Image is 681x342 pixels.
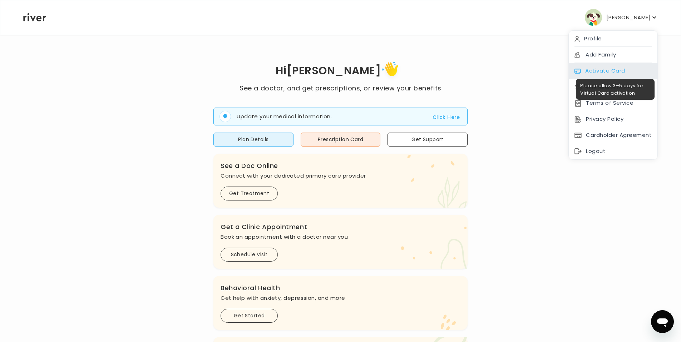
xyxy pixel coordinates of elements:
h3: Behavioral Health [221,283,460,293]
div: Terms of Service [569,95,657,111]
p: Book an appointment with a doctor near you [221,232,460,242]
p: Update your medical information. [237,113,332,121]
div: Privacy Policy [569,111,657,127]
div: Add Family [569,47,657,63]
img: user avatar [585,9,602,26]
div: Profile [569,31,657,47]
button: Schedule Visit [221,248,278,262]
button: Prescription Card [301,133,381,147]
button: Get Started [221,309,278,323]
h3: See a Doc Online [221,161,460,171]
div: Activate Card [569,63,657,79]
button: Plan Details [213,133,293,147]
h3: Get a Clinic Appointment [221,222,460,232]
p: Get help with anxiety, depression, and more [221,293,460,303]
button: Get Treatment [221,187,278,200]
h1: Hi [PERSON_NAME] [240,59,441,83]
button: Click Here [433,113,460,122]
p: Connect with your dedicated primary care provider [221,171,460,181]
p: [PERSON_NAME] [606,13,651,23]
div: Logout [569,143,657,159]
button: Reimbursement [574,82,632,92]
button: user avatar[PERSON_NAME] [585,9,658,26]
iframe: Button to launch messaging window [651,310,674,333]
button: Get Support [388,133,468,147]
p: See a doctor, and get prescriptions, or review your benefits [240,83,441,93]
div: Cardholder Agreement [569,127,657,143]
